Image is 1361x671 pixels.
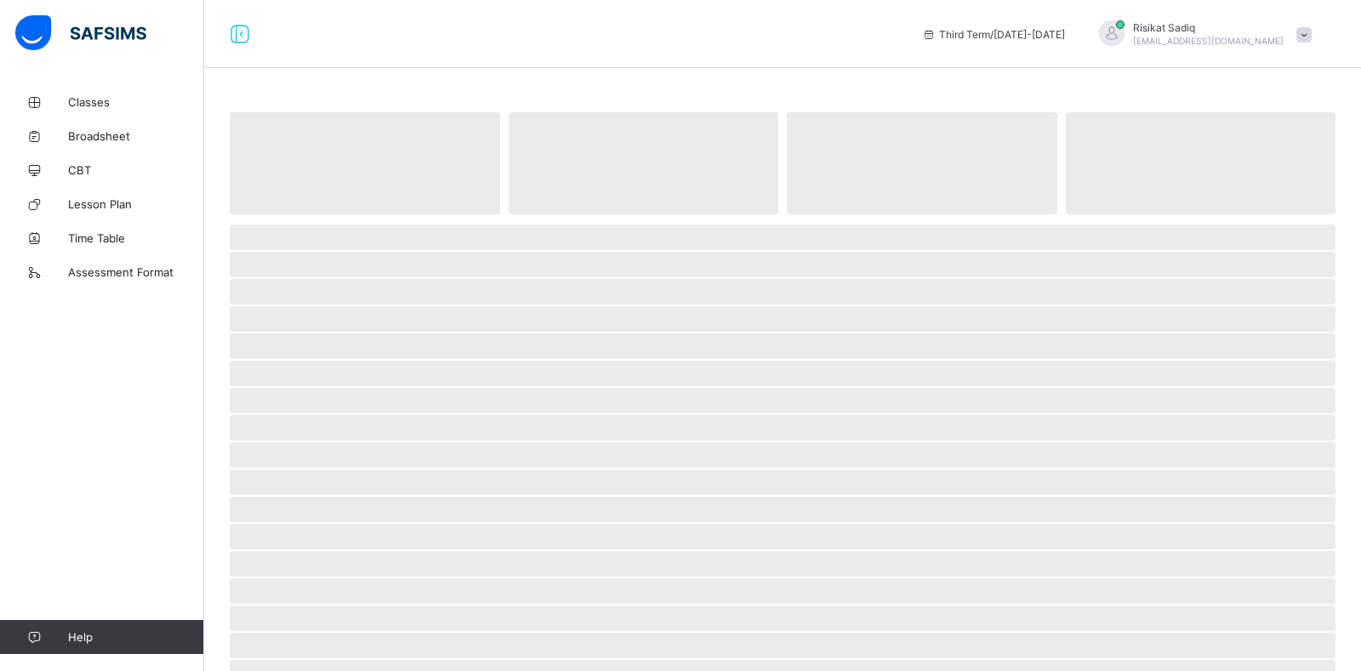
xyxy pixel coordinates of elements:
[68,163,204,177] span: CBT
[230,469,1335,495] span: ‌
[68,197,204,211] span: Lesson Plan
[68,231,204,245] span: Time Table
[230,633,1335,658] span: ‌
[1066,112,1336,214] span: ‌
[1082,20,1320,48] div: RisikatSadiq
[230,606,1335,631] span: ‌
[922,28,1065,41] span: session/term information
[230,225,1335,250] span: ‌
[230,551,1335,577] span: ‌
[68,265,204,279] span: Assessment Format
[15,15,146,51] img: safsims
[230,388,1335,413] span: ‌
[787,112,1057,214] span: ‌
[230,415,1335,441] span: ‌
[230,306,1335,332] span: ‌
[230,524,1335,549] span: ‌
[509,112,779,214] span: ‌
[1133,21,1284,34] span: Risikat Sadiq
[230,361,1335,386] span: ‌
[68,129,204,143] span: Broadsheet
[230,497,1335,522] span: ‌
[1133,36,1284,46] span: [EMAIL_ADDRESS][DOMAIN_NAME]
[230,112,500,214] span: ‌
[230,578,1335,604] span: ‌
[68,630,203,644] span: Help
[230,279,1335,304] span: ‌
[68,95,204,109] span: Classes
[230,252,1335,277] span: ‌
[230,333,1335,359] span: ‌
[230,442,1335,468] span: ‌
